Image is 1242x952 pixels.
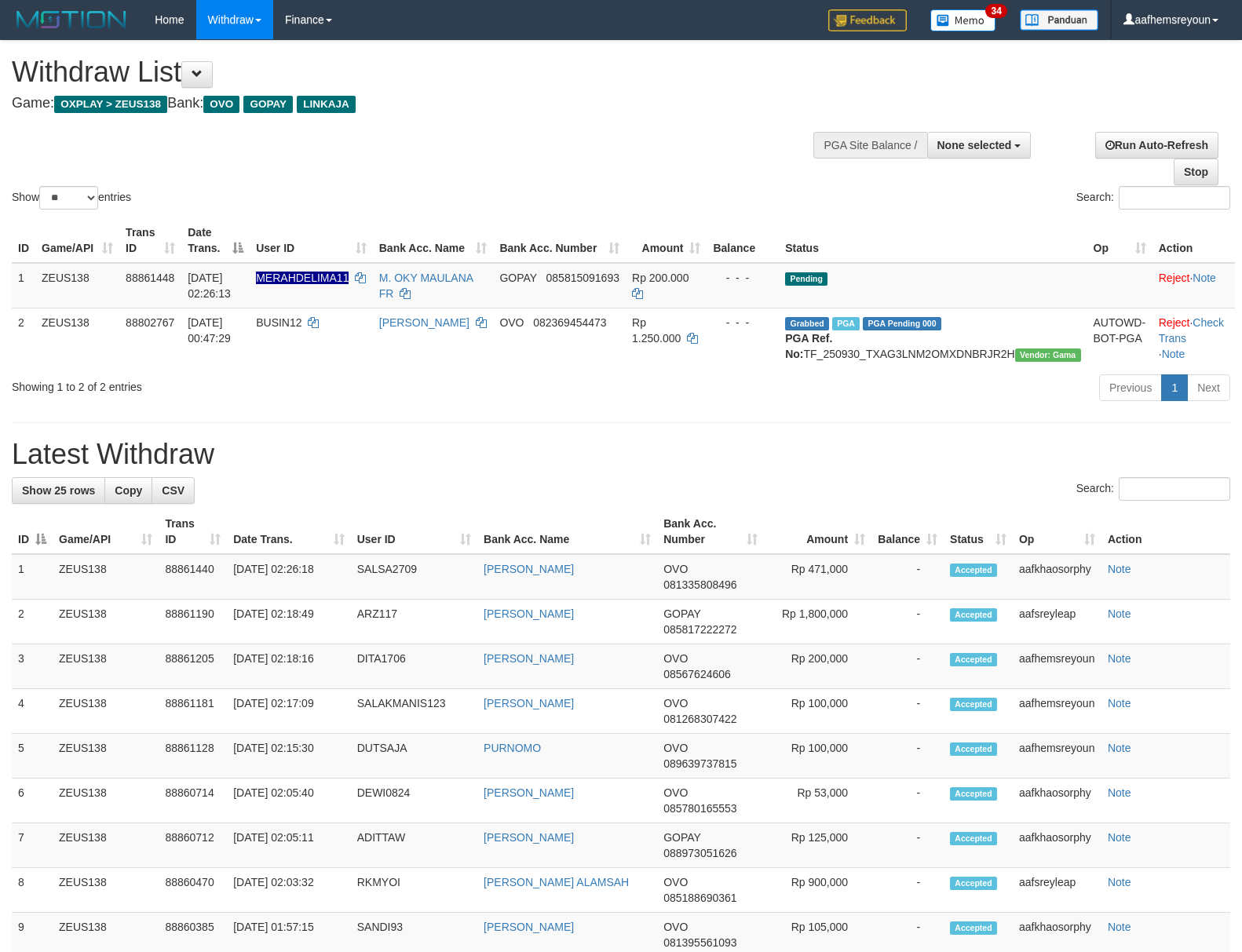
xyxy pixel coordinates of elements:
[785,332,832,360] b: PGA Ref. No:
[871,644,944,689] td: -
[871,600,944,644] td: -
[764,600,871,644] td: Rp 1,800,000
[663,623,736,636] span: Copy 085817222272 to clipboard
[243,96,293,113] span: GOPAY
[54,96,167,113] span: OXPLAY > ZEUS138
[188,316,231,345] span: [DATE] 00:47:29
[227,600,350,644] td: [DATE] 02:18:49
[663,786,688,799] span: OVO
[203,96,239,113] span: OVO
[764,554,871,600] td: Rp 471,000
[351,509,477,554] th: User ID: activate to sort column ascending
[1013,644,1101,689] td: aafhemsreyoun
[159,868,227,913] td: 88860470
[1013,734,1101,779] td: aafhemsreyoun
[126,272,174,284] span: 88861448
[53,779,159,823] td: ZEUS138
[871,554,944,600] td: -
[351,734,477,779] td: DUTSAJA
[785,272,827,286] span: Pending
[12,554,53,600] td: 1
[950,742,997,756] span: Accepted
[950,608,997,622] span: Accepted
[533,316,606,329] span: Copy 082369454473 to clipboard
[1076,186,1230,210] label: Search:
[484,921,574,933] a: [PERSON_NAME]
[663,757,736,770] span: Copy 089639737815 to clipboard
[1013,689,1101,734] td: aafhemsreyoun
[1153,308,1235,368] td: · ·
[484,742,541,754] a: PURNOMO
[1108,607,1131,620] a: Note
[785,317,829,330] span: Grabbed
[499,316,524,329] span: OVO
[1108,563,1131,575] a: Note
[379,272,473,300] a: M. OKY MAULANA FR
[663,936,736,949] span: Copy 081395561093 to clipboard
[985,4,1006,18] span: 34
[1013,823,1101,868] td: aafkhaosorphy
[250,218,373,263] th: User ID: activate to sort column ascending
[1119,477,1230,501] input: Search:
[39,186,98,210] select: Showentries
[351,600,477,644] td: ARZ117
[12,96,813,111] h4: Game: Bank:
[53,868,159,913] td: ZEUS138
[12,823,53,868] td: 7
[12,218,35,263] th: ID
[227,734,350,779] td: [DATE] 02:15:30
[663,578,736,591] span: Copy 081335808496 to clipboard
[663,921,688,933] span: OVO
[159,554,227,600] td: 88861440
[379,316,469,329] a: [PERSON_NAME]
[1162,348,1185,360] a: Note
[657,509,763,554] th: Bank Acc. Number: activate to sort column ascending
[227,868,350,913] td: [DATE] 02:03:32
[832,317,860,330] span: Marked by aafsreyleap
[764,779,871,823] td: Rp 53,000
[188,272,231,300] span: [DATE] 02:26:13
[12,689,53,734] td: 4
[707,218,779,263] th: Balance
[950,698,997,711] span: Accepted
[12,868,53,913] td: 8
[871,868,944,913] td: -
[828,9,907,31] img: Feedback.jpg
[779,308,1087,368] td: TF_250930_TXAG3LNM2OMXDNBRJR2H
[152,477,195,504] a: CSV
[104,477,152,504] a: Copy
[871,689,944,734] td: -
[1159,316,1224,345] a: Check Trans
[12,373,506,395] div: Showing 1 to 2 of 2 entries
[663,652,688,665] span: OVO
[499,272,536,284] span: GOPAY
[35,308,119,368] td: ZEUS138
[484,786,574,799] a: [PERSON_NAME]
[871,823,944,868] td: -
[53,823,159,868] td: ZEUS138
[53,554,159,600] td: ZEUS138
[484,652,574,665] a: [PERSON_NAME]
[871,509,944,554] th: Balance: activate to sort column ascending
[351,823,477,868] td: ADITTAW
[484,697,574,709] a: [PERSON_NAME]
[53,509,159,554] th: Game/API: activate to sort column ascending
[1095,132,1218,159] a: Run Auto-Refresh
[297,96,356,113] span: LINKAJA
[944,509,1013,554] th: Status: activate to sort column ascending
[1087,308,1153,368] td: AUTOWD-BOT-PGA
[663,607,700,620] span: GOPAY
[351,689,477,734] td: SALAKMANIS123
[663,742,688,754] span: OVO
[12,439,1230,470] h1: Latest Withdraw
[159,779,227,823] td: 88860714
[663,668,731,680] span: Copy 08567624606 to clipboard
[1153,218,1235,263] th: Action
[663,876,688,888] span: OVO
[930,9,996,31] img: Button%20Memo.svg
[351,779,477,823] td: DEWI0824
[863,317,941,330] span: PGA Pending
[159,509,227,554] th: Trans ID: activate to sort column ascending
[53,644,159,689] td: ZEUS138
[1161,374,1188,401] a: 1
